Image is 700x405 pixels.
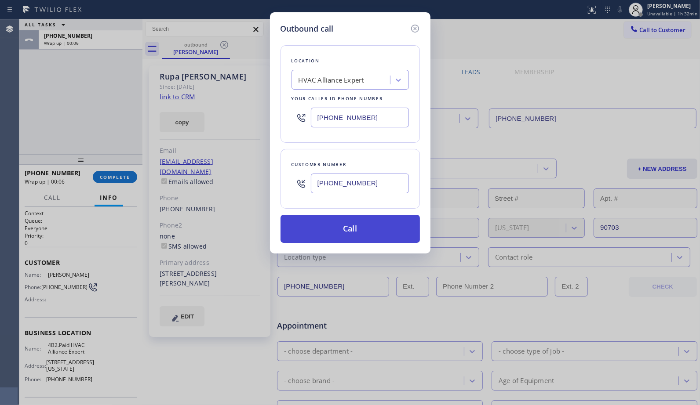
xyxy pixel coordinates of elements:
[292,94,409,103] div: Your caller id phone number
[299,75,364,85] div: HVAC Alliance Expert
[311,174,409,193] input: (123) 456-7890
[281,23,334,35] h5: Outbound call
[281,215,420,243] button: Call
[292,56,409,65] div: Location
[292,160,409,169] div: Customer number
[311,108,409,127] input: (123) 456-7890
